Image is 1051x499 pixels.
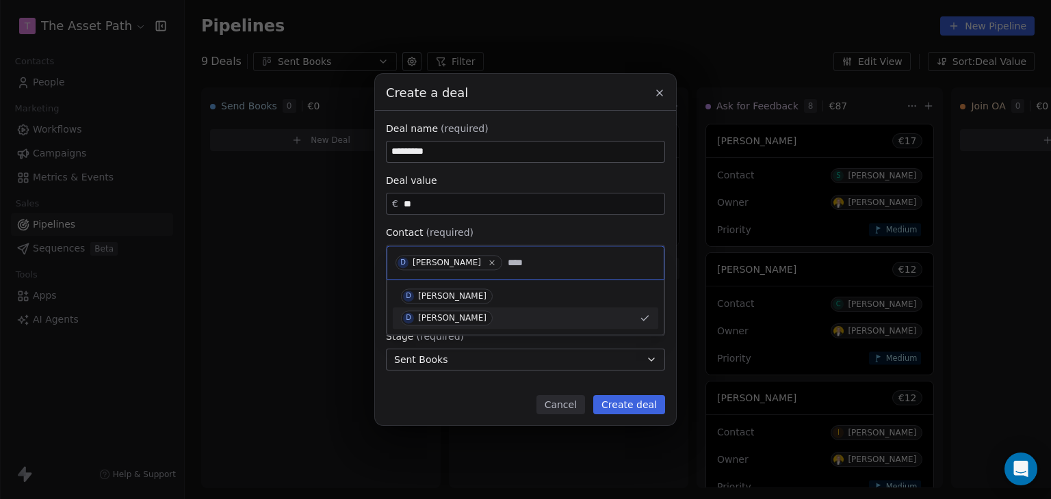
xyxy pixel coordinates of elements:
div: D [406,312,411,323]
div: D [406,291,411,301]
div: [PERSON_NAME] [418,313,486,323]
div: [PERSON_NAME] [418,291,486,301]
div: [PERSON_NAME] [413,258,481,267]
div: Suggestions [393,285,658,329]
div: D [400,257,406,268]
